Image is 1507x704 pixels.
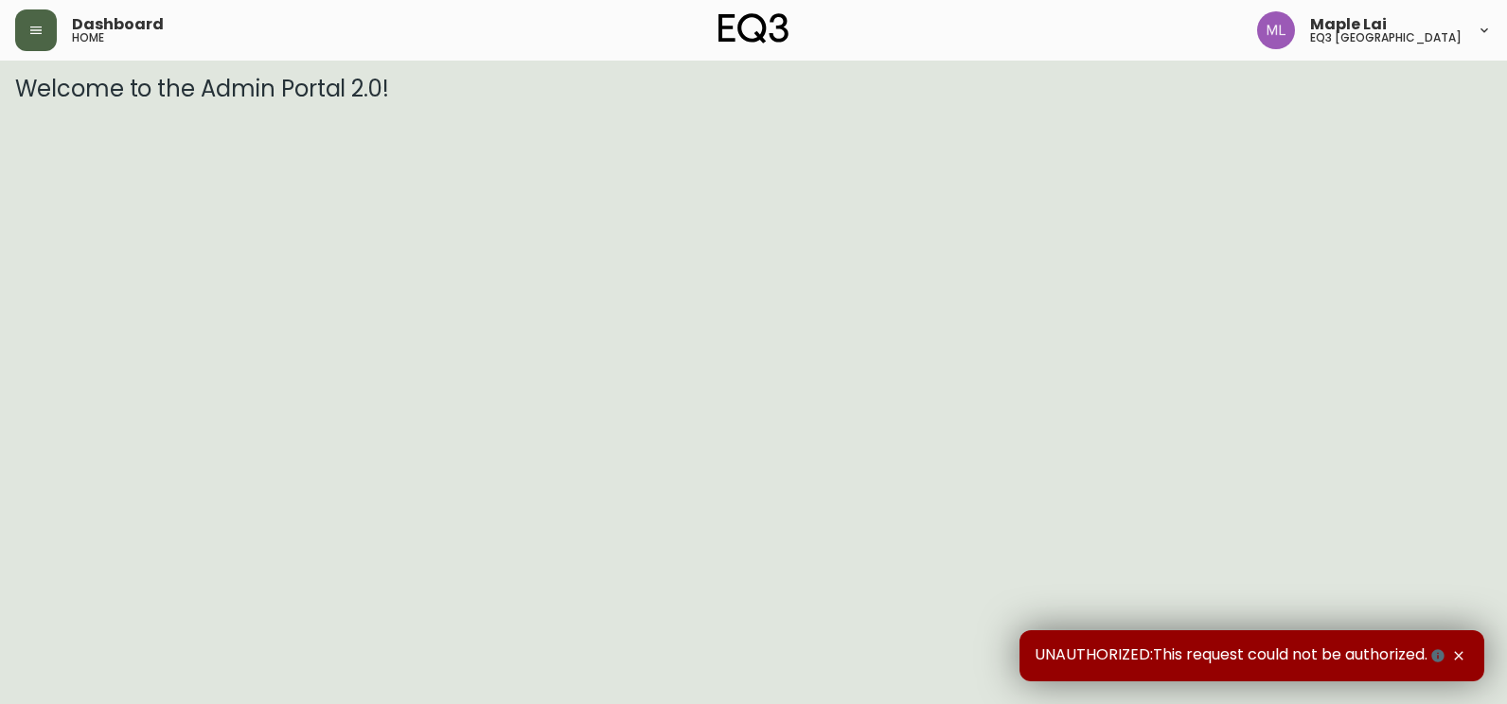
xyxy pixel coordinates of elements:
[1035,645,1448,666] span: UNAUTHORIZED:This request could not be authorized.
[72,17,164,32] span: Dashboard
[1310,32,1462,44] h5: eq3 [GEOGRAPHIC_DATA]
[718,13,789,44] img: logo
[1310,17,1387,32] span: Maple Lai
[1257,11,1295,49] img: 61e28cffcf8cc9f4e300d877dd684943
[15,76,1492,102] h3: Welcome to the Admin Portal 2.0!
[72,32,104,44] h5: home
